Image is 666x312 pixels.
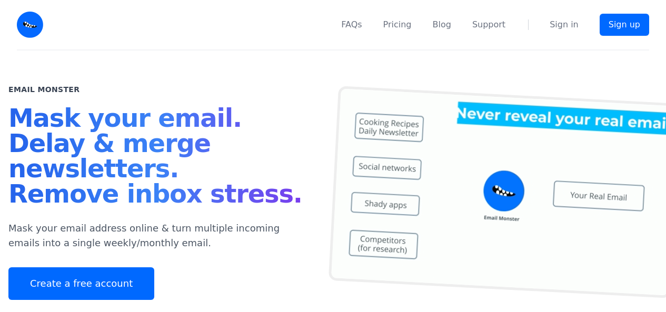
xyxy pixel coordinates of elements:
a: Pricing [383,18,412,31]
a: Sign up [600,14,649,36]
p: Mask your email address online & turn multiple incoming emails into a single weekly/monthly email. [8,221,308,250]
h1: Mask your email. Delay & merge newsletters. Remove inbox stress. [8,105,308,210]
h2: Email Monster [8,84,79,95]
a: Create a free account [8,267,154,300]
a: Support [472,18,505,31]
img: Email Monster [17,12,43,38]
a: Sign in [550,18,579,31]
a: Blog [433,18,451,31]
a: FAQs [341,18,362,31]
